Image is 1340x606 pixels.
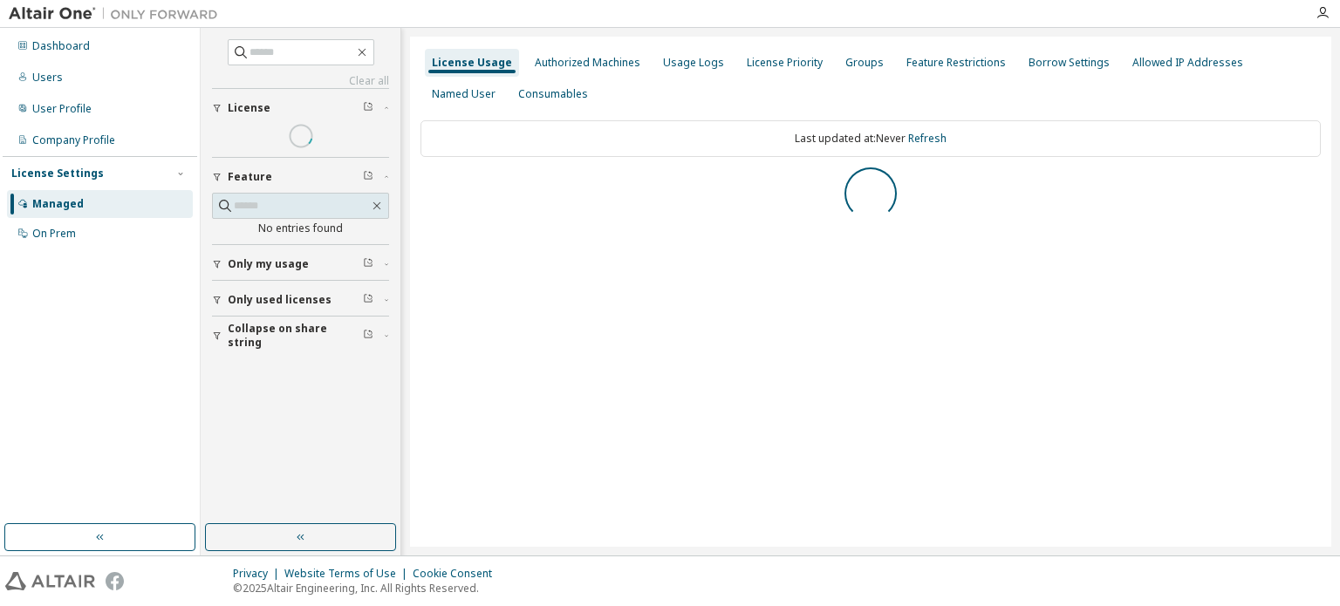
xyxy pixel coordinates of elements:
[32,197,84,211] div: Managed
[228,101,270,115] span: License
[32,39,90,53] div: Dashboard
[1132,56,1243,70] div: Allowed IP Addresses
[228,257,309,271] span: Only my usage
[363,101,373,115] span: Clear filter
[906,56,1006,70] div: Feature Restrictions
[212,74,389,88] a: Clear all
[420,120,1321,157] div: Last updated at: Never
[11,167,104,180] div: License Settings
[32,102,92,116] div: User Profile
[32,71,63,85] div: Users
[432,87,496,101] div: Named User
[363,293,373,307] span: Clear filter
[228,170,272,184] span: Feature
[518,87,588,101] div: Consumables
[228,293,332,307] span: Only used licenses
[363,170,373,184] span: Clear filter
[32,227,76,241] div: On Prem
[284,567,413,581] div: Website Terms of Use
[535,56,640,70] div: Authorized Machines
[9,5,227,23] img: Altair One
[212,89,389,127] button: License
[663,56,724,70] div: Usage Logs
[212,317,389,355] button: Collapse on share string
[363,329,373,343] span: Clear filter
[212,221,389,235] div: No entries found
[432,56,512,70] div: License Usage
[212,281,389,319] button: Only used licenses
[32,133,115,147] div: Company Profile
[1029,56,1110,70] div: Borrow Settings
[212,245,389,283] button: Only my usage
[747,56,823,70] div: License Priority
[106,572,124,590] img: facebook.svg
[233,581,502,596] p: © 2025 Altair Engineering, Inc. All Rights Reserved.
[212,158,389,196] button: Feature
[363,257,373,271] span: Clear filter
[228,322,363,350] span: Collapse on share string
[5,572,95,590] img: altair_logo.svg
[845,56,884,70] div: Groups
[233,567,284,581] div: Privacy
[413,567,502,581] div: Cookie Consent
[908,131,947,146] a: Refresh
